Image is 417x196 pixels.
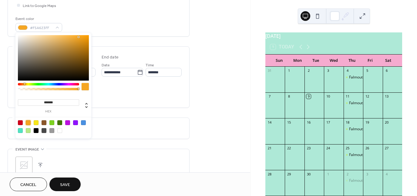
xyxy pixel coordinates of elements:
div: 1 [287,68,291,73]
div: #4A4A4A [42,128,46,133]
div: #4A90E2 [81,120,86,125]
div: 18 [345,120,350,125]
div: #BD10E0 [65,120,70,125]
div: 16 [306,120,311,125]
div: #8B572A [42,120,46,125]
div: Fri [361,55,379,67]
div: Sat [379,55,397,67]
div: Event color [15,16,61,22]
div: 5 [365,68,369,73]
div: 22 [287,146,291,151]
div: 25 [345,146,350,151]
div: 3 [365,172,369,176]
div: 8 [287,94,291,99]
span: Cancel [20,182,36,188]
div: 7 [267,94,272,99]
div: Sun [270,55,288,67]
div: 24 [326,146,330,151]
span: Save [60,182,70,188]
div: 17 [326,120,330,125]
div: #FFFFFF [57,128,62,133]
div: #9B9B9B [49,128,54,133]
div: Falmouth Farmers Summer Market! [344,178,363,183]
div: 6 [385,68,389,73]
div: Thu [343,55,361,67]
div: Mon [288,55,307,67]
div: #7ED321 [49,120,54,125]
div: Falmouth Farmers Summer Market! [349,101,409,106]
div: #F5A623 [26,120,31,125]
div: 11 [345,94,350,99]
div: 4 [345,68,350,73]
label: hex [18,110,79,113]
div: 28 [267,172,272,176]
div: 2 [345,172,350,176]
div: 20 [385,120,389,125]
div: Falmouth Farmers Summer Market! [344,152,363,158]
button: Save [49,178,81,191]
div: 14 [267,120,272,125]
div: #D0021B [18,120,23,125]
div: Falmouth Farmers Summer Market! [349,75,409,80]
div: 29 [287,172,291,176]
div: 31 [267,68,272,73]
span: Link to Google Maps [23,3,56,9]
div: 10 [326,94,330,99]
div: #50E3C2 [18,128,23,133]
div: 3 [326,68,330,73]
div: ; [15,157,32,174]
div: 15 [287,120,291,125]
span: #F5A623FF [30,25,52,31]
div: 9 [306,94,311,99]
div: 19 [365,120,369,125]
div: 2 [306,68,311,73]
div: 12 [365,94,369,99]
div: 23 [306,146,311,151]
div: Falmouth Farmers Summer Market! [344,127,363,132]
div: #9013FE [73,120,78,125]
div: Wed [325,55,343,67]
span: Date [102,62,110,68]
div: Falmouth Farmers Summer Market! [344,75,363,80]
div: #B8E986 [26,128,31,133]
span: Time [146,62,154,68]
div: Falmouth Farmers Summer Market! [349,127,409,132]
div: [DATE] [265,32,402,40]
div: 21 [267,146,272,151]
div: 4 [385,172,389,176]
div: 26 [365,146,369,151]
div: End date [102,54,119,61]
div: 30 [306,172,311,176]
div: Tue [307,55,325,67]
div: Falmouth Farmers Summer Market! [349,178,409,183]
div: 1 [326,172,330,176]
div: 27 [385,146,389,151]
div: Falmouth Farmers Summer Market! [344,101,363,106]
div: 13 [385,94,389,99]
div: Falmouth Farmers Summer Market! [349,152,409,158]
span: Event image [15,146,39,153]
div: #417505 [57,120,62,125]
button: Cancel [10,178,47,191]
div: #000000 [34,128,39,133]
div: #F8E71C [34,120,39,125]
